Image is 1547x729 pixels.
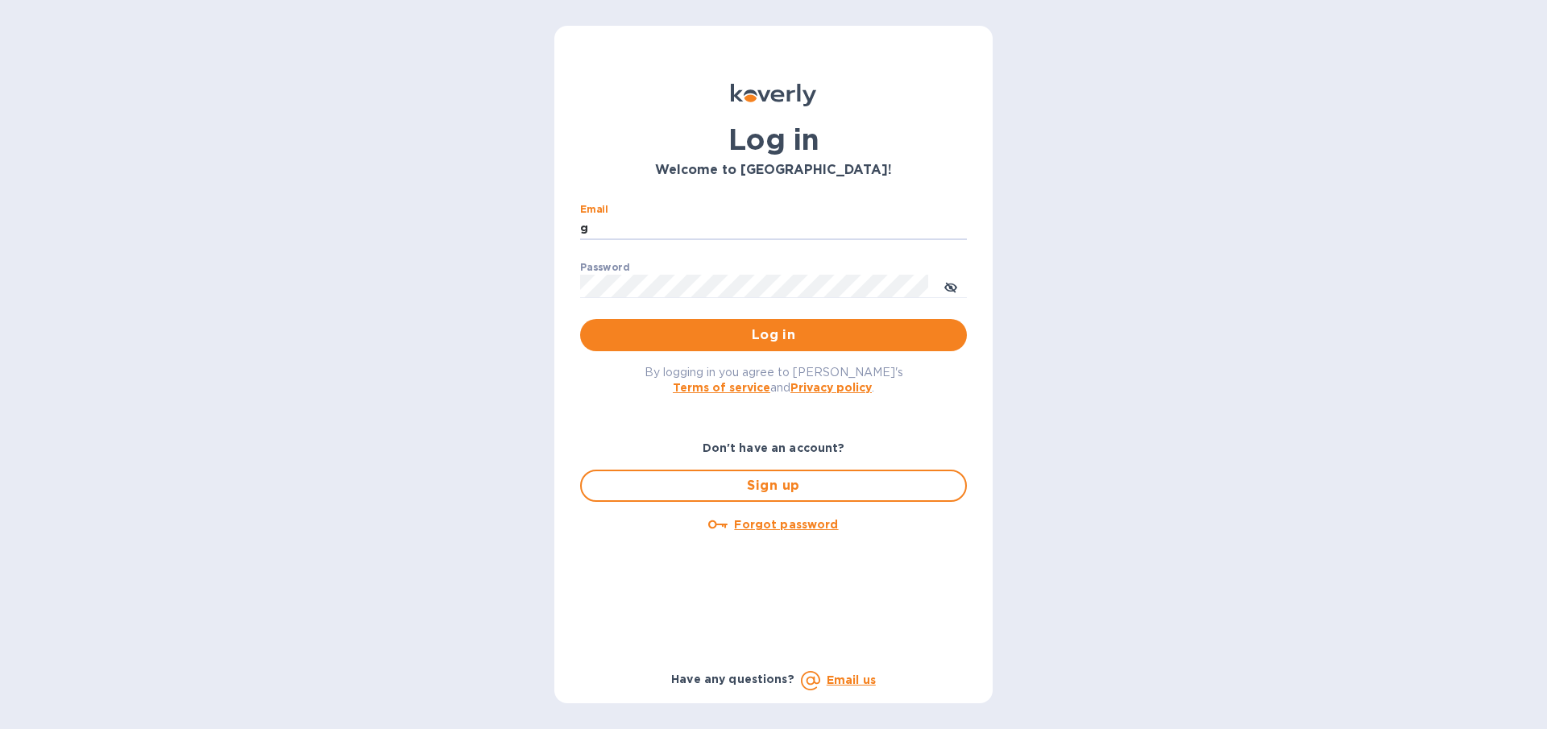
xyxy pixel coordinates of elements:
[580,470,967,502] button: Sign up
[827,673,876,686] a: Email us
[580,205,608,214] label: Email
[580,263,629,272] label: Password
[593,325,954,345] span: Log in
[580,163,967,178] h3: Welcome to [GEOGRAPHIC_DATA]!
[580,122,967,156] h1: Log in
[703,441,845,454] b: Don't have an account?
[595,476,952,495] span: Sign up
[580,319,967,351] button: Log in
[645,366,903,394] span: By logging in you agree to [PERSON_NAME]'s and .
[935,270,967,302] button: toggle password visibility
[734,518,838,531] u: Forgot password
[790,381,872,394] a: Privacy policy
[671,673,794,686] b: Have any questions?
[673,381,770,394] a: Terms of service
[580,217,967,241] input: Enter email address
[731,84,816,106] img: Koverly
